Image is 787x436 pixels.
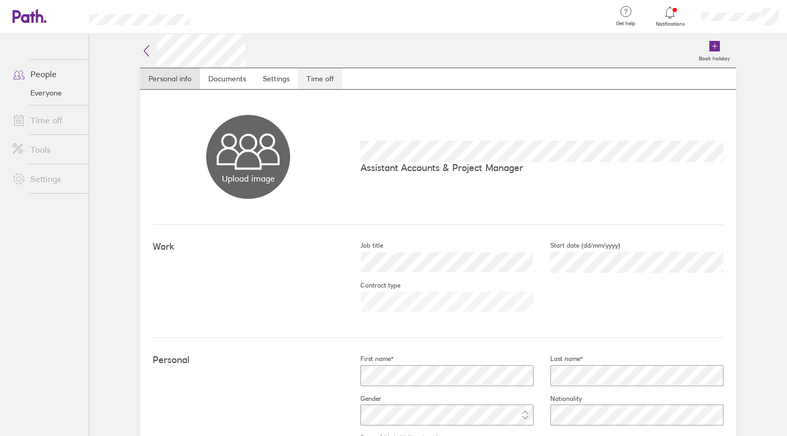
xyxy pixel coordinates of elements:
[140,68,200,89] a: Personal info
[344,241,383,250] label: Job title
[344,355,393,363] label: First name*
[653,21,687,27] span: Notifications
[200,68,254,89] a: Documents
[153,355,344,366] h4: Personal
[4,139,89,160] a: Tools
[4,110,89,131] a: Time off
[534,241,620,250] label: Start date (dd/mm/yyyy)
[534,355,583,363] label: Last name*
[254,68,298,89] a: Settings
[4,63,89,84] a: People
[153,241,344,252] h4: Work
[693,52,736,62] label: Book holiday
[4,84,89,101] a: Everyone
[344,281,400,290] label: Contract type
[693,34,736,68] a: Book holiday
[653,5,687,27] a: Notifications
[344,395,381,403] label: Gender
[298,68,342,89] a: Time off
[534,395,582,403] label: Nationality
[609,20,643,27] span: Get help
[4,168,89,189] a: Settings
[360,162,724,173] p: Assistant Accounts & Project Manager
